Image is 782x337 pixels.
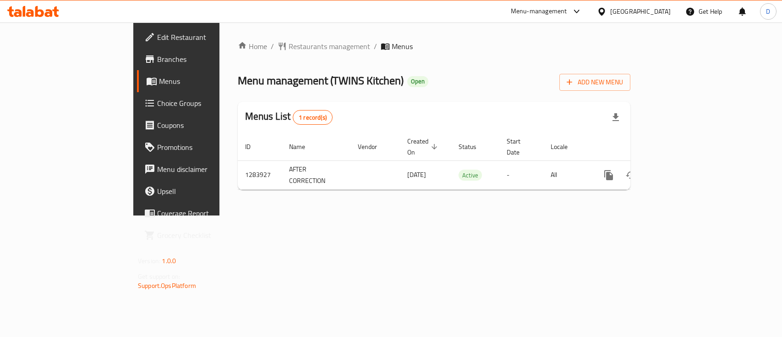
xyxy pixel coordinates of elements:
span: Vendor [358,141,389,152]
h2: Menus List [245,110,333,125]
span: Choice Groups [157,98,257,109]
span: Upsell [157,186,257,197]
span: Active [459,170,482,181]
span: Menu disclaimer [157,164,257,175]
span: Menus [159,76,257,87]
span: Restaurants management [289,41,370,52]
span: Coupons [157,120,257,131]
a: Restaurants management [278,41,370,52]
span: Promotions [157,142,257,153]
a: Support.OpsPlatform [138,280,196,292]
a: Coverage Report [137,202,264,224]
div: Export file [605,106,627,128]
span: Grocery Checklist [157,230,257,241]
button: Change Status [620,164,642,186]
a: Edit Restaurant [137,26,264,48]
span: Created On [407,136,440,158]
span: Add New Menu [567,77,623,88]
div: Open [407,76,428,87]
span: Get support on: [138,271,180,282]
a: Upsell [137,180,264,202]
span: Open [407,77,428,85]
span: Branches [157,54,257,65]
span: Edit Restaurant [157,32,257,43]
td: - [499,160,543,189]
nav: breadcrumb [238,41,630,52]
span: 1 record(s) [293,113,332,122]
a: Menu disclaimer [137,158,264,180]
span: Menu management ( TWINS Kitchen ) [238,70,404,91]
span: Coverage Report [157,208,257,219]
span: Status [459,141,488,152]
a: Promotions [137,136,264,158]
span: Start Date [507,136,532,158]
span: Locale [551,141,580,152]
li: / [374,41,377,52]
span: ID [245,141,262,152]
div: Total records count [293,110,333,125]
a: Branches [137,48,264,70]
th: Actions [591,133,693,161]
a: Menus [137,70,264,92]
span: Menus [392,41,413,52]
button: Add New Menu [559,74,630,91]
td: All [543,160,591,189]
table: enhanced table [238,133,693,190]
span: 1.0.0 [162,255,176,267]
a: Coupons [137,114,264,136]
span: D [766,6,770,17]
span: Version: [138,255,160,267]
a: Choice Groups [137,92,264,114]
a: Grocery Checklist [137,224,264,246]
div: [GEOGRAPHIC_DATA] [610,6,671,17]
button: more [598,164,620,186]
td: AFTER CORRECTION [282,160,350,189]
span: [DATE] [407,169,426,181]
div: Menu-management [511,6,567,17]
li: / [271,41,274,52]
span: Name [289,141,317,152]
